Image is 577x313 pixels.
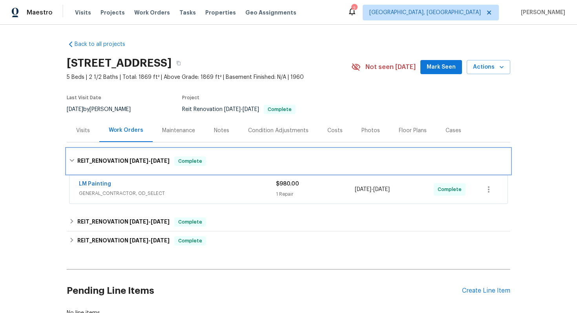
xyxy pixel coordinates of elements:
[67,40,142,48] a: Back to all projects
[67,59,172,67] h2: [STREET_ADDRESS]
[130,238,148,243] span: [DATE]
[327,127,343,135] div: Costs
[75,9,91,16] span: Visits
[446,127,461,135] div: Cases
[67,73,351,81] span: 5 Beds | 2 1/2 Baths | Total: 1869 ft² | Above Grade: 1869 ft² | Basement Finished: N/A | 1960
[130,158,170,164] span: -
[67,273,462,309] h2: Pending Line Items
[365,63,416,71] span: Not seen [DATE]
[134,9,170,16] span: Work Orders
[351,5,357,13] div: 2
[175,218,205,226] span: Complete
[77,217,170,227] h6: REIT_RENOVATION
[276,190,355,198] div: 1 Repair
[205,9,236,16] span: Properties
[109,126,143,134] div: Work Orders
[179,10,196,15] span: Tasks
[79,189,276,197] span: GENERAL_CONTRACTOR, OD_SELECT
[79,181,111,187] a: LM Painting
[130,219,170,224] span: -
[355,186,390,193] span: -
[67,107,83,112] span: [DATE]
[130,219,148,224] span: [DATE]
[130,238,170,243] span: -
[67,213,510,231] div: REIT_RENOVATION [DATE]-[DATE]Complete
[151,238,170,243] span: [DATE]
[224,107,241,112] span: [DATE]
[243,107,259,112] span: [DATE]
[265,107,295,112] span: Complete
[151,219,170,224] span: [DATE]
[175,237,205,245] span: Complete
[427,62,456,72] span: Mark Seen
[77,156,170,166] h6: REIT_RENOVATION
[77,236,170,246] h6: REIT_RENOVATION
[473,62,504,72] span: Actions
[373,187,390,192] span: [DATE]
[162,127,195,135] div: Maintenance
[175,157,205,165] span: Complete
[362,127,380,135] div: Photos
[224,107,259,112] span: -
[67,105,140,114] div: by [PERSON_NAME]
[438,186,465,193] span: Complete
[248,127,309,135] div: Condition Adjustments
[462,287,510,295] div: Create Line Item
[214,127,229,135] div: Notes
[276,181,299,187] span: $980.00
[355,187,371,192] span: [DATE]
[369,9,481,16] span: [GEOGRAPHIC_DATA], [GEOGRAPHIC_DATA]
[182,95,199,100] span: Project
[182,107,296,112] span: Reit Renovation
[399,127,427,135] div: Floor Plans
[151,158,170,164] span: [DATE]
[172,56,186,70] button: Copy Address
[67,231,510,250] div: REIT_RENOVATION [DATE]-[DATE]Complete
[467,60,510,75] button: Actions
[67,149,510,174] div: REIT_RENOVATION [DATE]-[DATE]Complete
[518,9,565,16] span: [PERSON_NAME]
[27,9,53,16] span: Maestro
[67,95,101,100] span: Last Visit Date
[420,60,462,75] button: Mark Seen
[130,158,148,164] span: [DATE]
[76,127,90,135] div: Visits
[245,9,296,16] span: Geo Assignments
[100,9,125,16] span: Projects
